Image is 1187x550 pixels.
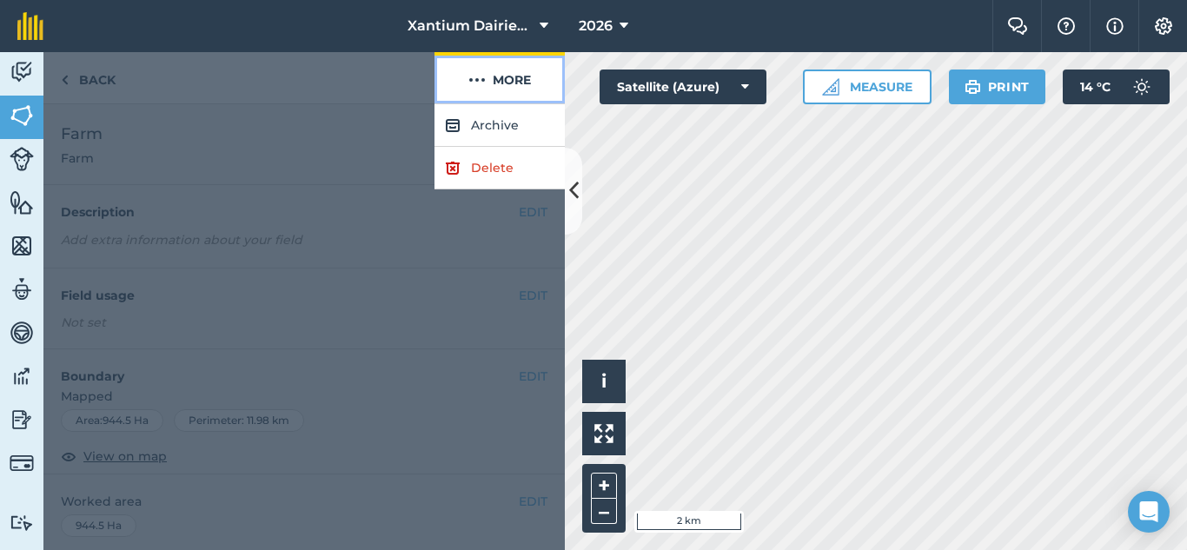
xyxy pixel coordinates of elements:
[582,360,626,403] button: i
[10,103,34,129] img: svg+xml;base64,PHN2ZyB4bWxucz0iaHR0cDovL3d3dy53My5vcmcvMjAwMC9zdmciIHdpZHRoPSI1NiIgaGVpZ2h0PSI2MC...
[1080,70,1111,104] span: 14 ° C
[468,70,486,90] img: svg+xml;base64,PHN2ZyB4bWxucz0iaHR0cDovL3d3dy53My5vcmcvMjAwMC9zdmciIHdpZHRoPSIyMCIgaGVpZ2h0PSIyNC...
[434,147,565,189] a: Delete
[579,16,613,36] span: 2026
[949,70,1046,104] button: Print
[1007,17,1028,35] img: Two speech bubbles overlapping with the left bubble in the forefront
[10,451,34,475] img: svg+xml;base64,PD94bWwgdmVyc2lvbj0iMS4wIiBlbmNvZGluZz0idXRmLTgiPz4KPCEtLSBHZW5lcmF0b3I6IEFkb2JlIE...
[10,407,34,433] img: svg+xml;base64,PD94bWwgdmVyc2lvbj0iMS4wIiBlbmNvZGluZz0idXRmLTgiPz4KPCEtLSBHZW5lcmF0b3I6IEFkb2JlIE...
[822,78,839,96] img: Ruler icon
[1124,70,1159,104] img: svg+xml;base64,PD94bWwgdmVyc2lvbj0iMS4wIiBlbmNvZGluZz0idXRmLTgiPz4KPCEtLSBHZW5lcmF0b3I6IEFkb2JlIE...
[10,59,34,85] img: svg+xml;base64,PD94bWwgdmVyc2lvbj0iMS4wIiBlbmNvZGluZz0idXRmLTgiPz4KPCEtLSBHZW5lcmF0b3I6IEFkb2JlIE...
[1153,17,1174,35] img: A cog icon
[10,189,34,215] img: svg+xml;base64,PHN2ZyB4bWxucz0iaHR0cDovL3d3dy53My5vcmcvMjAwMC9zdmciIHdpZHRoPSI1NiIgaGVpZ2h0PSI2MC...
[1106,16,1124,36] img: svg+xml;base64,PHN2ZyB4bWxucz0iaHR0cDovL3d3dy53My5vcmcvMjAwMC9zdmciIHdpZHRoPSIxNyIgaGVpZ2h0PSIxNy...
[10,233,34,259] img: svg+xml;base64,PHN2ZyB4bWxucz0iaHR0cDovL3d3dy53My5vcmcvMjAwMC9zdmciIHdpZHRoPSI1NiIgaGVpZ2h0PSI2MC...
[803,70,932,104] button: Measure
[10,320,34,346] img: svg+xml;base64,PD94bWwgdmVyc2lvbj0iMS4wIiBlbmNvZGluZz0idXRmLTgiPz4KPCEtLSBHZW5lcmF0b3I6IEFkb2JlIE...
[10,276,34,302] img: svg+xml;base64,PD94bWwgdmVyc2lvbj0iMS4wIiBlbmNvZGluZz0idXRmLTgiPz4KPCEtLSBHZW5lcmF0b3I6IEFkb2JlIE...
[591,499,617,524] button: –
[10,363,34,389] img: svg+xml;base64,PD94bWwgdmVyc2lvbj0iMS4wIiBlbmNvZGluZz0idXRmLTgiPz4KPCEtLSBHZW5lcmF0b3I6IEFkb2JlIE...
[17,12,43,40] img: fieldmargin Logo
[445,115,461,136] img: svg+xml;base64,PHN2ZyB4bWxucz0iaHR0cDovL3d3dy53My5vcmcvMjAwMC9zdmciIHdpZHRoPSIxOCIgaGVpZ2h0PSIyNC...
[594,424,613,443] img: Four arrows, one pointing top left, one top right, one bottom right and the last bottom left
[10,147,34,171] img: svg+xml;base64,PD94bWwgdmVyc2lvbj0iMS4wIiBlbmNvZGluZz0idXRmLTgiPz4KPCEtLSBHZW5lcmF0b3I6IEFkb2JlIE...
[1056,17,1077,35] img: A question mark icon
[445,157,461,178] img: svg+xml;base64,PHN2ZyB4bWxucz0iaHR0cDovL3d3dy53My5vcmcvMjAwMC9zdmciIHdpZHRoPSIxOCIgaGVpZ2h0PSIyNC...
[591,473,617,499] button: +
[1128,491,1170,533] div: Open Intercom Messenger
[408,16,533,36] span: Xantium Dairies [GEOGRAPHIC_DATA]
[600,70,766,104] button: Satellite (Azure)
[965,76,981,97] img: svg+xml;base64,PHN2ZyB4bWxucz0iaHR0cDovL3d3dy53My5vcmcvMjAwMC9zdmciIHdpZHRoPSIxOSIgaGVpZ2h0PSIyNC...
[434,52,565,103] button: More
[10,514,34,531] img: svg+xml;base64,PD94bWwgdmVyc2lvbj0iMS4wIiBlbmNvZGluZz0idXRmLTgiPz4KPCEtLSBHZW5lcmF0b3I6IEFkb2JlIE...
[434,104,565,147] button: Archive
[1063,70,1170,104] button: 14 °C
[601,370,607,392] span: i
